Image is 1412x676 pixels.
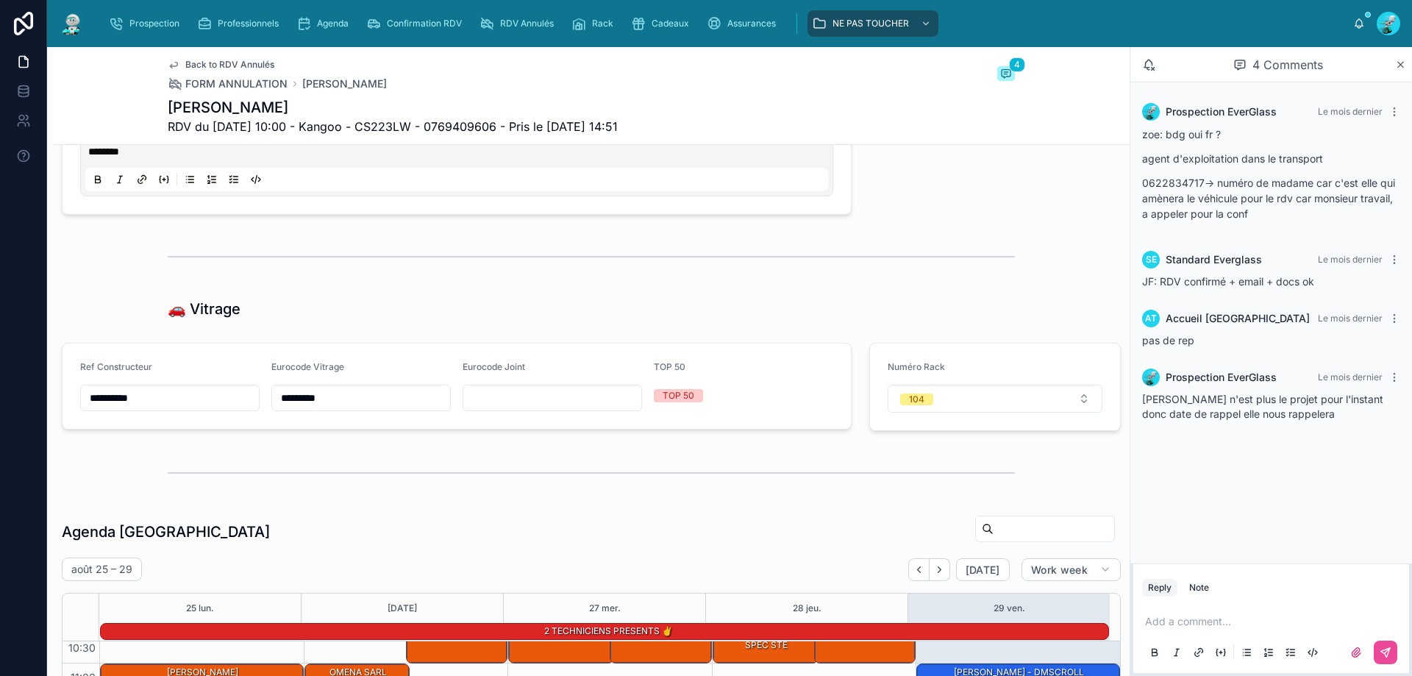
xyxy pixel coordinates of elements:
button: Next [930,558,950,581]
button: Back [908,558,930,581]
span: 4 [1009,57,1025,72]
span: RDV du [DATE] 10:00 - Kangoo - CS223LW - 0769409606 - Pris le [DATE] 14:51 [168,118,618,135]
div: scrollable content [97,7,1353,40]
span: RDV Annulés [500,18,554,29]
span: Le mois dernier [1318,313,1383,324]
span: Le mois dernier [1318,371,1383,383]
button: 29 ven. [994,594,1025,623]
a: Confirmation RDV [362,10,472,37]
h1: 🚗 Vitrage [168,299,240,319]
a: [PERSON_NAME] [302,77,387,91]
span: Eurocode Vitrage [271,361,344,372]
span: Prospection [129,18,179,29]
span: [PERSON_NAME] n'est plus le projet pour l'instant donc date de rappel elle nous rappelera [1142,393,1383,420]
div: 2 TECHNICIENS PRESENTS ✌️ [108,625,1108,638]
span: TOP 50 [654,361,685,372]
div: 104 [909,394,924,405]
a: Assurances [702,10,786,37]
button: 28 jeu. [793,594,821,623]
div: Note [1189,582,1209,594]
span: AT [1145,313,1157,324]
a: NE PAS TOUCHER [807,10,938,37]
a: Professionnels [193,10,289,37]
h1: [PERSON_NAME] [168,97,618,118]
p: zoe: bdg oui fr ? [1142,127,1400,142]
a: RDV Annulés [475,10,564,37]
button: 27 mer. [589,594,621,623]
span: Numéro Rack [888,361,945,372]
a: Back to RDV Annulés [168,59,274,71]
span: [DATE] [966,563,1000,577]
span: Standard Everglass [1166,252,1262,267]
button: Note [1183,579,1215,597]
button: [DATE] [956,558,1010,582]
button: Select Button [888,385,1102,413]
span: Confirmation RDV [387,18,462,29]
span: SE [1146,254,1157,266]
div: TOP 50 [663,389,694,402]
button: Reply [1142,579,1177,597]
span: Accueil [GEOGRAPHIC_DATA] [1166,311,1310,326]
span: Rack [592,18,613,29]
span: Assurances [727,18,776,29]
span: Cadeaux [652,18,689,29]
span: Prospection EverGlass [1166,104,1277,119]
span: 4 Comments [1252,56,1323,74]
a: Agenda [292,10,359,37]
button: [DATE] [388,594,417,623]
button: 25 lun. [186,594,214,623]
button: Work week [1021,558,1121,582]
span: JF: RDV confirmé + email + docs ok [1142,275,1314,288]
span: Prospection EverGlass [1166,370,1277,385]
a: Prospection [104,10,190,37]
span: Work week [1031,563,1088,577]
p: 0622834717-> numéro de madame car c'est elle qui amènera le véhicule pour le rdv car monsieur tra... [1142,175,1400,221]
h2: août 25 – 29 [71,562,132,577]
img: App logo [59,12,85,35]
a: Cadeaux [627,10,699,37]
span: Agenda [317,18,349,29]
span: NE PAS TOUCHER [832,18,909,29]
a: Rack [567,10,624,37]
span: Eurocode Joint [463,361,525,372]
span: 10:30 [65,641,99,654]
span: Le mois dernier [1318,106,1383,117]
span: Professionnels [218,18,279,29]
span: Le mois dernier [1318,254,1383,265]
p: agent d'exploitation dans le transport [1142,151,1400,166]
span: Ref Constructeur [80,361,152,372]
span: pas de rep [1142,334,1194,346]
h1: Agenda [GEOGRAPHIC_DATA] [62,522,270,542]
span: FORM ANNULATION [185,77,288,91]
button: 4 [997,66,1015,84]
a: FORM ANNULATION [168,77,288,91]
span: Back to RDV Annulés [185,59,274,71]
